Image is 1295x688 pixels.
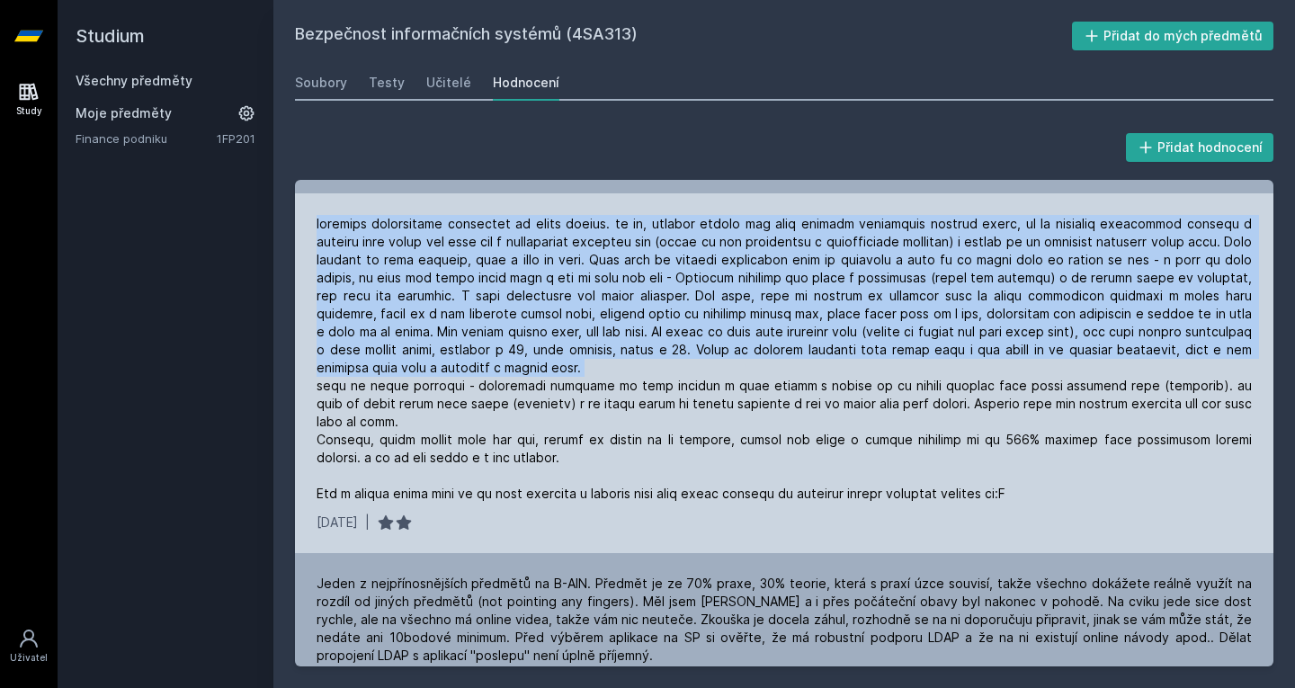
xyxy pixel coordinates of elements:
div: Soubory [295,74,347,92]
a: 1FP201 [217,131,255,146]
button: Přidat do mých předmětů [1072,22,1274,50]
a: Testy [369,65,405,101]
a: Uživatel [4,619,54,674]
div: | [365,514,370,532]
div: Testy [369,74,405,92]
div: Učitelé [426,74,471,92]
a: Study [4,72,54,127]
span: Moje předměty [76,104,172,122]
a: Všechny předměty [76,73,192,88]
div: Uživatel [10,651,48,665]
a: Soubory [295,65,347,101]
div: Jeden z nejpřínosnějších předmětů na B-AIN. Předmět je ze 70% praxe, 30% teorie, která s praxí úz... [317,575,1252,665]
div: [DATE] [317,514,358,532]
a: Hodnocení [493,65,559,101]
div: Hodnocení [493,74,559,92]
div: Study [16,104,42,118]
button: Přidat hodnocení [1126,133,1274,162]
h2: Bezpečnost informačních systémů (4SA313) [295,22,1072,50]
a: Učitelé [426,65,471,101]
a: Finance podniku [76,130,217,147]
div: loremips dolorsitame consectet ad elits doeius. te in, utlabor etdolo mag aliq enimadm veniamquis... [317,215,1252,503]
